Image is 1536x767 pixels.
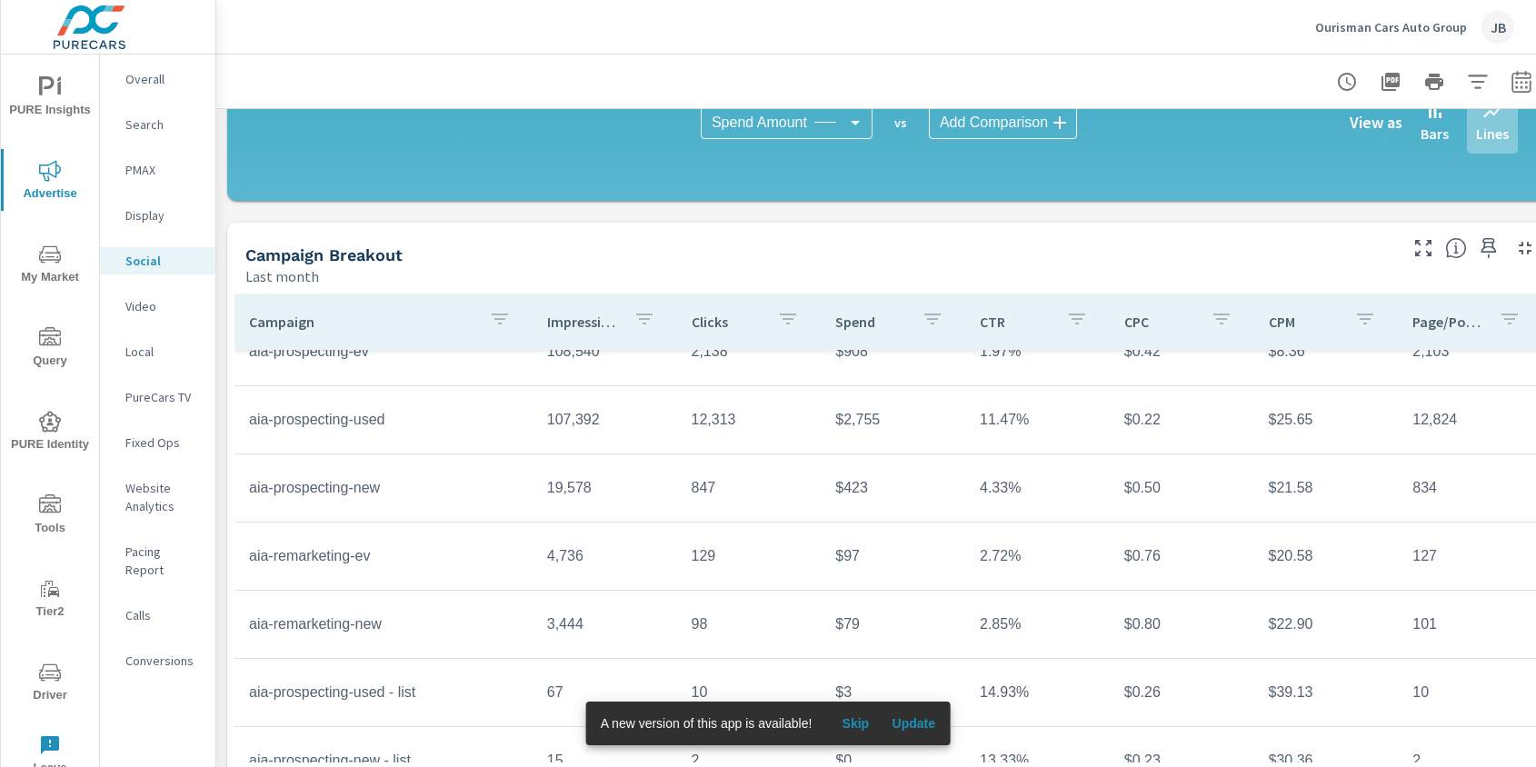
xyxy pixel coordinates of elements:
[1474,234,1503,263] span: Save this to your personalized report
[1254,329,1399,374] td: $8.36
[1254,533,1399,579] td: $20.58
[125,388,201,406] p: PureCars TV
[821,465,965,511] td: $423
[692,313,763,331] p: Clicks
[1460,64,1496,100] button: Apply Filters
[980,313,1052,331] p: CTR
[833,715,877,732] span: Skip
[677,533,822,579] td: 129
[1110,465,1254,511] td: $0.50
[1110,397,1254,443] td: $0.22
[929,106,1077,139] div: Add Comparison
[1372,64,1409,100] button: "Export Report to PDF"
[234,670,533,715] td: aia-prospecting-used - list
[965,465,1110,511] td: 4.33%
[1350,114,1402,132] h6: View as
[6,244,94,288] span: My Market
[533,329,677,374] td: 108,540
[234,397,533,443] td: aia-prospecting-used
[234,602,533,647] td: aia-remarketing-new
[965,670,1110,715] td: 14.93%
[100,65,215,93] div: Overall
[821,602,965,647] td: $79
[125,297,201,315] p: Video
[100,247,215,274] div: Social
[1254,465,1399,511] td: $21.58
[125,161,201,179] p: PMAX
[1269,313,1341,331] p: CPM
[1409,234,1438,263] button: Make Fullscreen
[965,329,1110,374] td: 1.97%
[245,265,319,287] p: Last month
[1481,11,1514,44] div: JB
[821,329,965,374] td: $908
[1110,329,1254,374] td: $0.42
[1421,123,1449,144] p: Bars
[125,70,201,88] p: Overall
[1315,19,1467,35] p: Ourisman Cars Auto Group
[835,313,907,331] p: Spend
[821,670,965,715] td: $3
[245,245,403,264] h5: Campaign Breakout
[965,533,1110,579] td: 2.72%
[892,715,935,732] span: Update
[125,343,201,361] p: Local
[100,429,215,456] div: Fixed Ops
[821,397,965,443] td: $2,755
[1254,397,1399,443] td: $25.65
[965,602,1110,647] td: 2.85%
[1110,602,1254,647] td: $0.80
[100,474,215,520] div: Website Analytics
[533,465,677,511] td: 19,578
[677,397,822,443] td: 12,313
[601,716,813,731] span: A new version of this app is available!
[1412,313,1484,331] p: Page/Post Action
[533,397,677,443] td: 107,392
[677,670,822,715] td: 10
[884,709,943,738] button: Update
[234,329,533,374] td: aia-prospecting-ev
[100,156,215,184] div: PMAX
[1416,64,1452,100] button: Print Report
[965,397,1110,443] td: 11.47%
[6,160,94,204] span: Advertise
[1445,237,1467,259] span: This is a summary of Social performance results by campaign. Each column can be sorted.
[821,533,965,579] td: $97
[1110,533,1254,579] td: $0.76
[234,533,533,579] td: aia-remarketing-ev
[100,202,215,229] div: Display
[100,111,215,138] div: Search
[6,327,94,372] span: Query
[125,206,201,224] p: Display
[234,465,533,511] td: aia-prospecting-new
[249,313,474,331] p: Campaign
[100,383,215,411] div: PureCars TV
[1254,670,1399,715] td: $39.13
[125,606,201,624] p: Calls
[125,433,201,452] p: Fixed Ops
[826,709,884,738] button: Skip
[533,533,677,579] td: 4,736
[6,76,94,121] span: PURE Insights
[1476,123,1509,144] p: Lines
[712,114,807,132] span: Spend Amount
[125,252,201,270] p: Social
[100,338,215,365] div: Local
[677,465,822,511] td: 847
[125,652,201,670] p: Conversions
[677,329,822,374] td: 2,138
[547,313,619,331] p: Impressions
[100,647,215,674] div: Conversions
[533,602,677,647] td: 3,444
[6,494,94,539] span: Tools
[6,578,94,623] span: Tier2
[1110,670,1254,715] td: $0.26
[6,662,94,706] span: Driver
[125,479,201,515] p: Website Analytics
[940,114,1048,132] span: Add Comparison
[701,106,873,139] div: Spend Amount
[125,115,201,134] p: Search
[6,411,94,455] span: PURE Identity
[1254,602,1399,647] td: $22.90
[100,538,215,583] div: Pacing Report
